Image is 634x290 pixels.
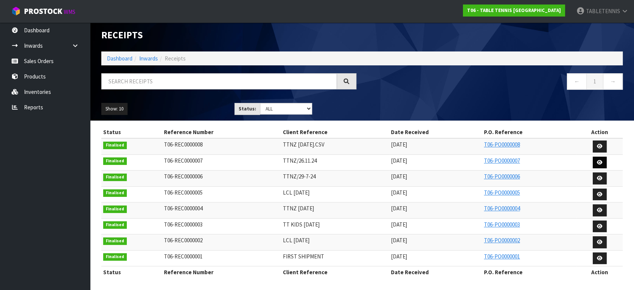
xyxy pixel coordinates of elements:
[368,73,623,92] nav: Page navigation
[389,266,482,278] th: Date Received
[484,237,520,244] a: T06-PO0000002
[391,253,407,260] span: [DATE]
[586,73,603,89] a: 1
[484,157,520,164] a: T06-PO0000007
[283,237,309,244] span: LCL [DATE]
[164,237,203,244] span: T06-REC0000002
[283,253,324,260] span: FIRST SHIPMENT
[484,253,520,260] a: T06-PO0000001
[283,141,325,148] span: TTNZ [DATE].CSV
[101,126,162,138] th: Status
[103,174,127,181] span: Finalised
[103,157,127,165] span: Finalised
[24,6,62,16] span: ProStock
[281,266,389,278] th: Client Reference
[577,126,623,138] th: Action
[482,126,577,138] th: P.O. Reference
[281,126,389,138] th: Client Reference
[567,73,587,89] a: ←
[391,141,407,148] span: [DATE]
[103,205,127,213] span: Finalised
[391,237,407,244] span: [DATE]
[139,55,158,62] a: Inwards
[64,8,75,15] small: WMS
[164,205,203,212] span: T06-REC0000004
[164,173,203,180] span: T06-REC0000006
[391,157,407,164] span: [DATE]
[482,266,577,278] th: P.O. Reference
[283,173,315,180] span: TTNZ/29-7-24
[391,173,407,180] span: [DATE]
[389,126,482,138] th: Date Received
[164,189,203,196] span: T06-REC0000005
[391,205,407,212] span: [DATE]
[164,221,203,228] span: T06-REC0000003
[283,157,317,164] span: TTNZ/26.11.24
[484,205,520,212] a: T06-PO0000004
[484,141,520,148] a: T06-PO0000008
[162,266,281,278] th: Reference Number
[103,221,127,229] span: Finalised
[162,126,281,138] th: Reference Number
[603,73,623,89] a: →
[586,8,620,15] span: TABLETENNIS
[391,189,407,196] span: [DATE]
[283,205,314,212] span: TTNZ [DATE]
[103,237,127,245] span: Finalised
[165,55,186,62] span: Receipts
[103,142,127,149] span: Finalised
[164,157,203,164] span: T06-REC0000007
[103,189,127,197] span: Finalised
[283,221,320,228] span: TT KIDS [DATE]
[484,173,520,180] a: T06-PO0000006
[101,30,356,40] h1: Receipts
[283,189,309,196] span: LCL [DATE]
[484,189,520,196] a: T06-PO0000005
[391,221,407,228] span: [DATE]
[103,253,127,261] span: Finalised
[11,6,21,16] img: cube-alt.png
[101,103,128,115] button: Show: 10
[484,221,520,228] a: T06-PO0000003
[467,7,561,14] strong: T06 - TABLE TENNIS [GEOGRAPHIC_DATA]
[577,266,623,278] th: Action
[239,106,256,112] strong: Status:
[107,55,132,62] a: Dashboard
[164,253,203,260] span: T06-REC0000001
[101,73,337,89] input: Search receipts
[101,266,162,278] th: Status
[164,141,203,148] span: T06-REC0000008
